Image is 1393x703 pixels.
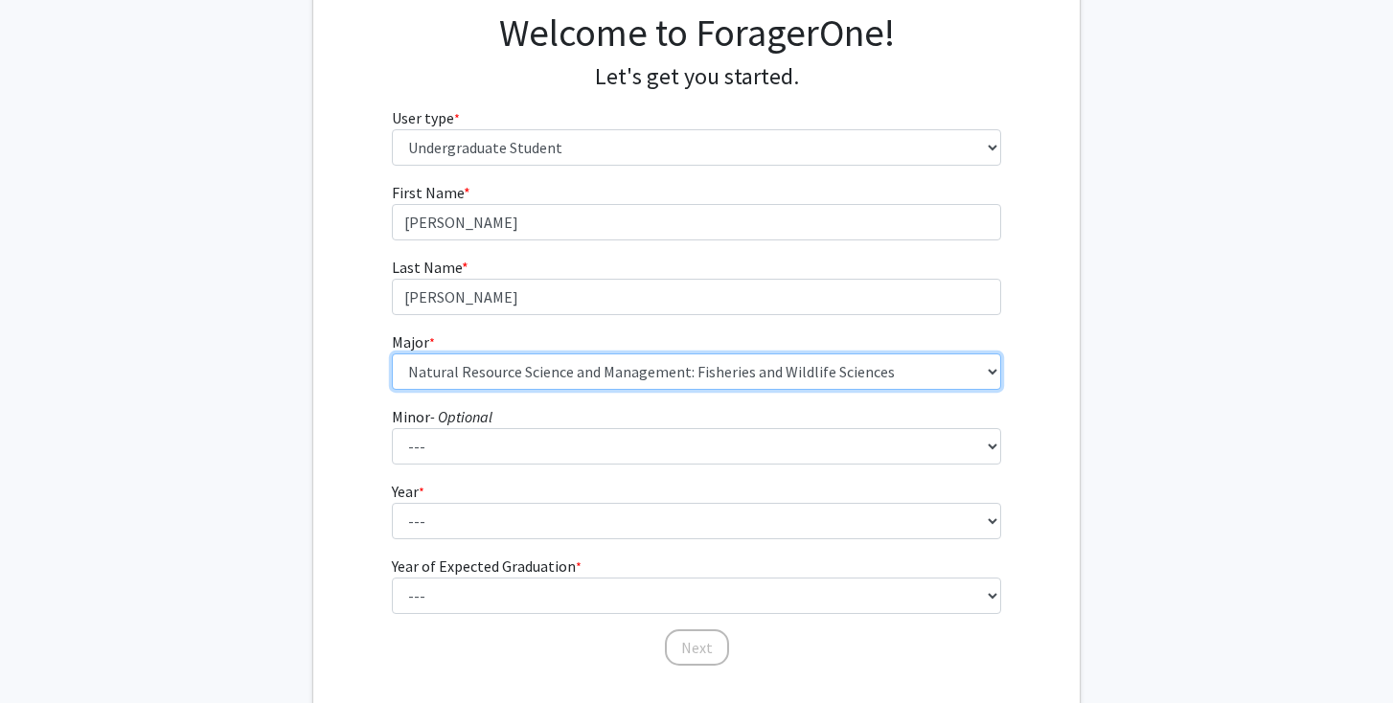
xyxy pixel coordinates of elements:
button: Next [665,629,729,666]
label: Year [392,480,424,503]
span: First Name [392,183,464,202]
i: - Optional [430,407,492,426]
label: Major [392,330,435,353]
h1: Welcome to ForagerOne! [392,10,1002,56]
label: Minor [392,405,492,428]
label: User type [392,106,460,129]
span: Last Name [392,258,462,277]
iframe: Chat [14,617,81,689]
h4: Let's get you started. [392,63,1002,91]
label: Year of Expected Graduation [392,555,582,578]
